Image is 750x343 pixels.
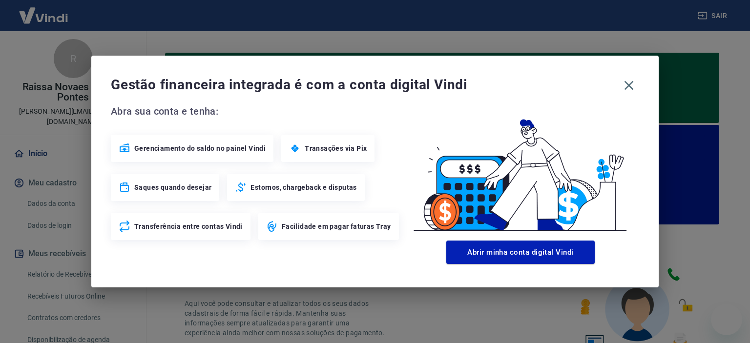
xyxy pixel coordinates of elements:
span: Saques quando desejar [134,182,211,192]
span: Transferência entre contas Vindi [134,222,243,231]
span: Estornos, chargeback e disputas [250,182,356,192]
span: Facilidade em pagar faturas Tray [282,222,391,231]
span: Transações via Pix [305,143,367,153]
iframe: Botão para abrir a janela de mensagens [711,304,742,335]
span: Abra sua conta e tenha: [111,103,402,119]
span: Gerenciamento do saldo no painel Vindi [134,143,266,153]
span: Gestão financeira integrada é com a conta digital Vindi [111,75,619,95]
img: Good Billing [402,103,639,237]
button: Abrir minha conta digital Vindi [446,241,595,264]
